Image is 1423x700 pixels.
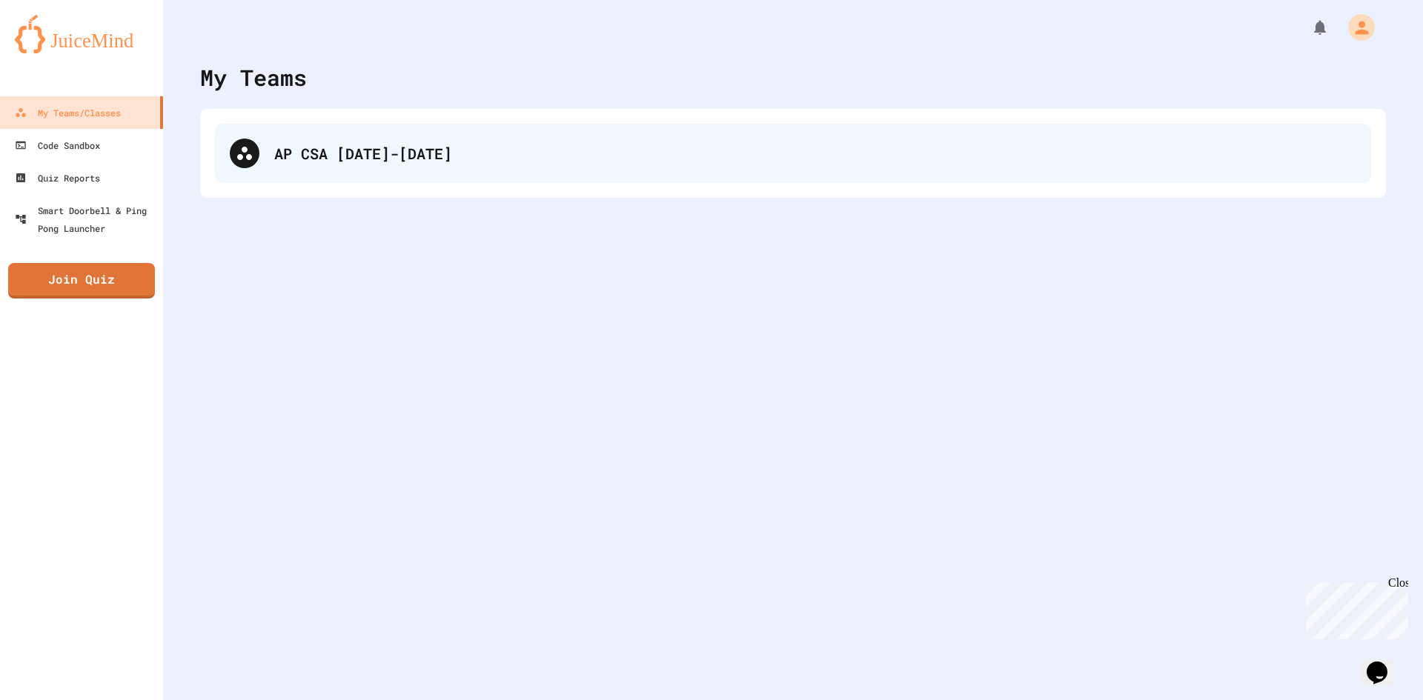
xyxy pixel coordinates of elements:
div: Code Sandbox [15,136,100,154]
div: AP CSA [DATE]-[DATE] [274,142,1356,164]
div: Chat with us now!Close [6,6,102,94]
iframe: chat widget [1361,641,1408,685]
img: logo-orange.svg [15,15,148,53]
iframe: chat widget [1300,576,1408,639]
div: My Teams/Classes [15,104,121,121]
div: My Account [1333,10,1379,44]
div: My Notifications [1284,15,1333,40]
div: My Teams [200,61,307,94]
a: Join Quiz [8,263,155,299]
div: Smart Doorbell & Ping Pong Launcher [15,201,157,237]
div: Quiz Reports [15,169,100,187]
div: AP CSA [DATE]-[DATE] [215,124,1371,183]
